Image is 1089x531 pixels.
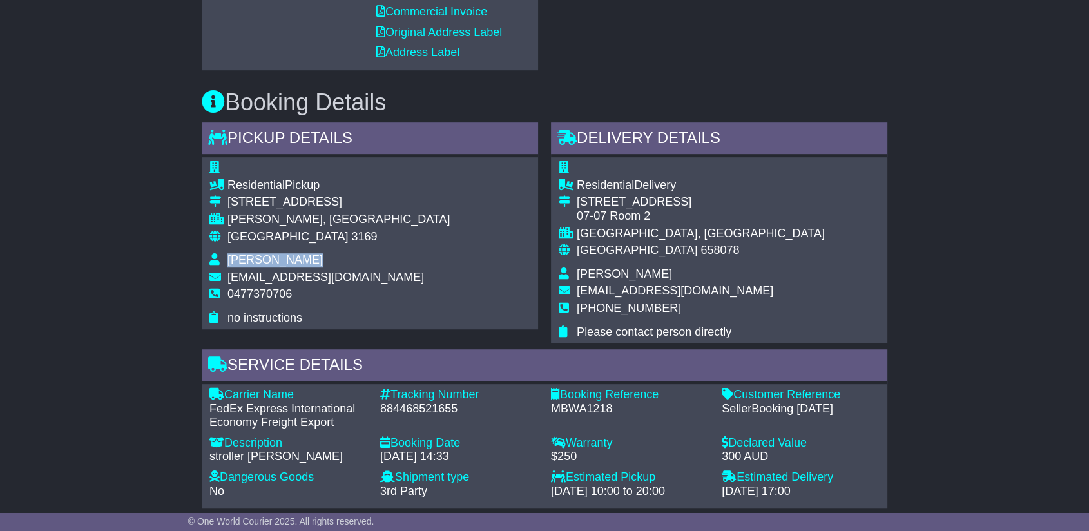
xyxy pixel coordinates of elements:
div: Tracking Number [380,388,538,402]
span: 3169 [351,230,377,243]
div: MBWA1218 [551,402,709,416]
div: Delivery [577,179,825,193]
span: no instructions [227,311,302,324]
div: 300 AUD [722,450,880,464]
div: Booking Reference [551,388,709,402]
a: Address Label [376,46,459,59]
span: [PERSON_NAME] [577,267,672,280]
div: [GEOGRAPHIC_DATA], [GEOGRAPHIC_DATA] [577,227,825,241]
div: Carrier Name [209,388,367,402]
div: Estimated Delivery [722,470,880,485]
div: SellerBooking [DATE] [722,402,880,416]
div: 884468521655 [380,402,538,416]
div: Shipment type [380,470,538,485]
div: 07-07 Room 2 [577,209,825,224]
span: [EMAIL_ADDRESS][DOMAIN_NAME] [577,284,773,297]
div: stroller [PERSON_NAME] [209,450,367,464]
span: 658078 [700,244,739,256]
div: Description [209,436,367,450]
div: Pickup [227,179,450,193]
div: Warranty [551,436,709,450]
div: FedEx Express International Economy Freight Export [209,402,367,430]
span: © One World Courier 2025. All rights reserved. [188,516,374,526]
div: $250 [551,450,709,464]
div: [PERSON_NAME], [GEOGRAPHIC_DATA] [227,213,450,227]
a: Commercial Invoice [376,5,487,18]
span: [GEOGRAPHIC_DATA] [577,244,697,256]
div: [STREET_ADDRESS] [227,195,450,209]
div: [DATE] 14:33 [380,450,538,464]
div: Declared Value [722,436,880,450]
div: Booking Date [380,436,538,450]
span: Residential [227,179,285,191]
span: 3rd Party [380,485,427,497]
div: [STREET_ADDRESS] [577,195,825,209]
div: Pickup Details [202,122,538,157]
div: Estimated Pickup [551,470,709,485]
div: Delivery Details [551,122,887,157]
span: No [209,485,224,497]
span: [GEOGRAPHIC_DATA] [227,230,348,243]
span: Please contact person directly [577,325,731,338]
div: Dangerous Goods [209,470,367,485]
div: Service Details [202,349,887,384]
div: Customer Reference [722,388,880,402]
a: Original Address Label [376,26,502,39]
div: [DATE] 10:00 to 20:00 [551,485,709,499]
span: Residential [577,179,634,191]
div: [DATE] 17:00 [722,485,880,499]
span: [PHONE_NUMBER] [577,302,681,314]
span: [PERSON_NAME] [227,253,323,266]
h3: Booking Details [202,90,887,115]
span: [EMAIL_ADDRESS][DOMAIN_NAME] [227,271,424,284]
span: 0477370706 [227,287,292,300]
